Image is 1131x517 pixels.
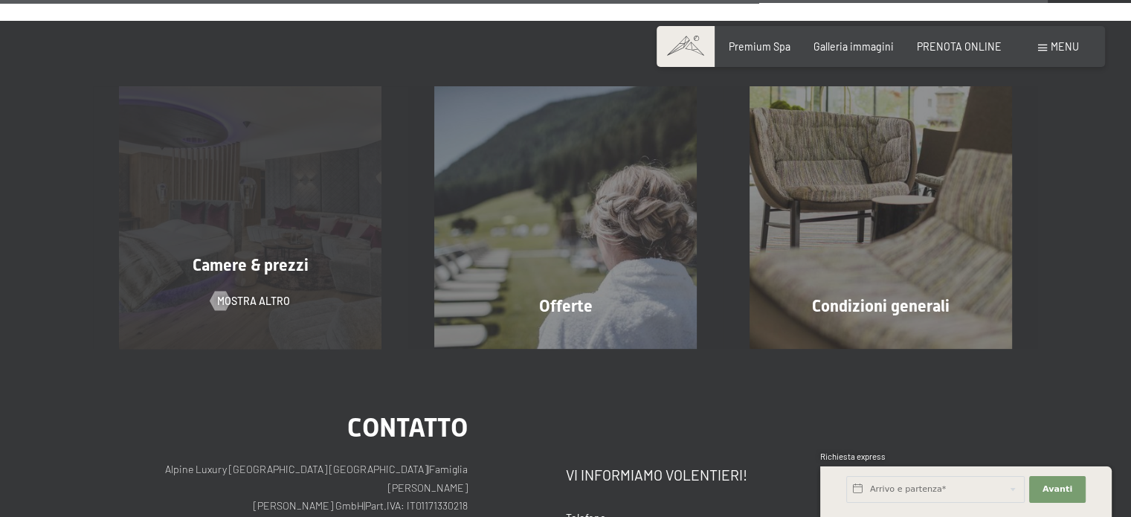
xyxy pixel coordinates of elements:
span: Offerte [539,297,593,315]
a: Vacanze in Trentino Alto Adige all'Hotel Schwarzenstein Camere & prezzi mostra altro [93,86,408,349]
span: Menu [1051,40,1079,53]
span: Vi informiamo volentieri! [566,466,747,484]
span: Avanti [1043,484,1072,495]
a: Vacanze in Trentino Alto Adige all'Hotel Schwarzenstein Offerte [408,86,724,349]
a: Galleria immagini [813,40,894,53]
a: PRENOTA ONLINE [917,40,1002,53]
span: | [428,463,429,475]
span: Condizioni generali [812,297,950,315]
span: Camere & prezzi [193,256,309,274]
a: Vacanze in Trentino Alto Adige all'Hotel Schwarzenstein Condizioni generali [723,86,1038,349]
span: Richiesta express [820,452,886,461]
a: Premium Spa [729,40,790,53]
span: | [364,499,365,512]
button: Avanti [1029,476,1086,503]
span: Contatto [347,412,468,443]
span: mostra altro [217,294,290,309]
